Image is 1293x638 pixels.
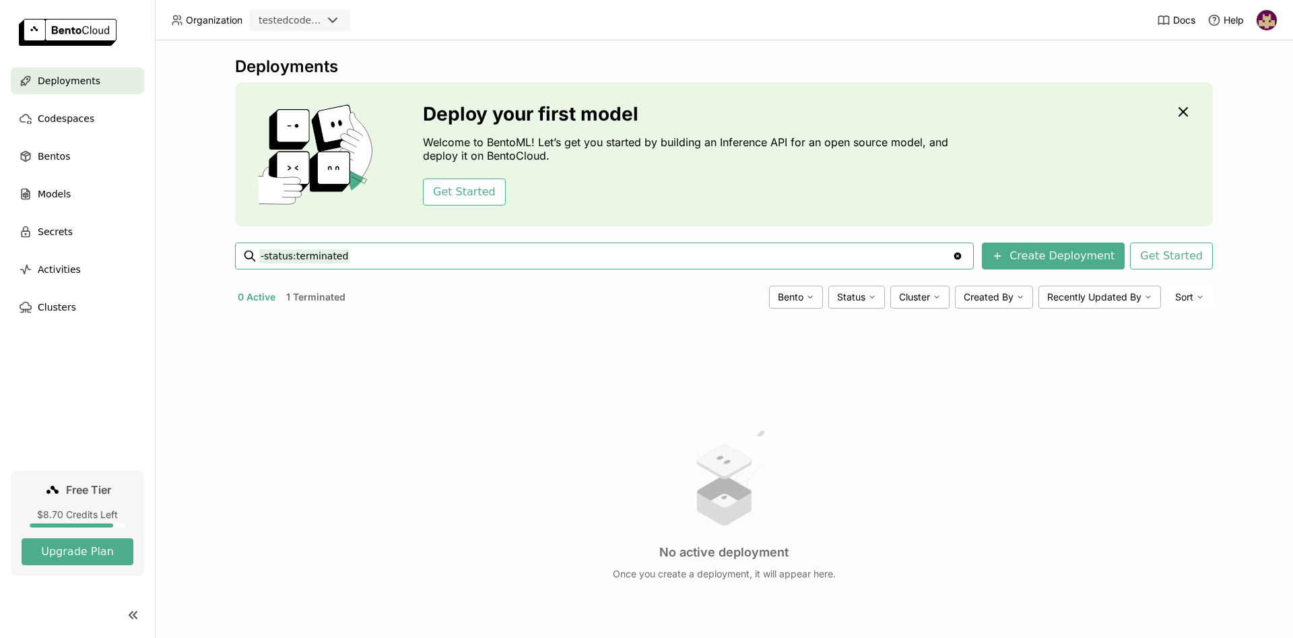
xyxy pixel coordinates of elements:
[38,73,100,89] span: Deployments
[423,179,506,205] button: Get Started
[38,224,73,240] span: Secrets
[246,104,391,205] img: cover onboarding
[659,545,789,560] h3: No active deployment
[837,291,865,303] span: Status
[964,291,1014,303] span: Created By
[38,186,71,202] span: Models
[899,291,930,303] span: Cluster
[423,135,955,162] p: Welcome to BentoML! Let’s get you started by building an Inference API for an open source model, ...
[11,218,144,245] a: Secrets
[22,509,133,521] div: $8.70 Credits Left
[423,103,955,125] h3: Deploy your first model
[1173,14,1195,26] span: Docs
[11,181,144,208] a: Models
[1166,286,1213,309] div: Sort
[828,286,885,309] div: Status
[22,538,133,565] button: Upgrade Plan
[769,286,823,309] div: Bento
[1207,13,1244,27] div: Help
[186,14,242,26] span: Organization
[11,143,144,170] a: Bentos
[1175,291,1193,303] span: Sort
[778,291,803,303] span: Bento
[955,286,1033,309] div: Created By
[11,256,144,283] a: Activities
[259,245,952,267] input: Search
[284,288,348,306] button: 1 Terminated
[19,19,117,46] img: logo
[1157,13,1195,27] a: Docs
[38,261,81,278] span: Activities
[982,243,1125,269] button: Create Deployment
[235,57,1213,77] div: Deployments
[66,483,111,497] span: Free Tier
[1047,291,1141,303] span: Recently Updated By
[11,67,144,94] a: Deployments
[38,299,76,315] span: Clusters
[1224,14,1244,26] span: Help
[890,286,950,309] div: Cluster
[323,14,325,28] input: Selected testedcodeployment.
[952,251,963,261] svg: Clear value
[1130,243,1213,269] button: Get Started
[11,471,144,576] a: Free Tier$8.70 Credits LeftUpgrade Plan
[259,13,322,27] div: testedcodeployment
[11,105,144,132] a: Codespaces
[38,148,70,164] span: Bentos
[613,568,836,580] p: Once you create a deployment, it will appear here.
[38,110,94,127] span: Codespaces
[673,427,774,529] img: no results
[235,288,278,306] button: 0 Active
[11,294,144,321] a: Clusters
[1038,286,1161,309] div: Recently Updated By
[1257,10,1277,30] img: Hélio Júnior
